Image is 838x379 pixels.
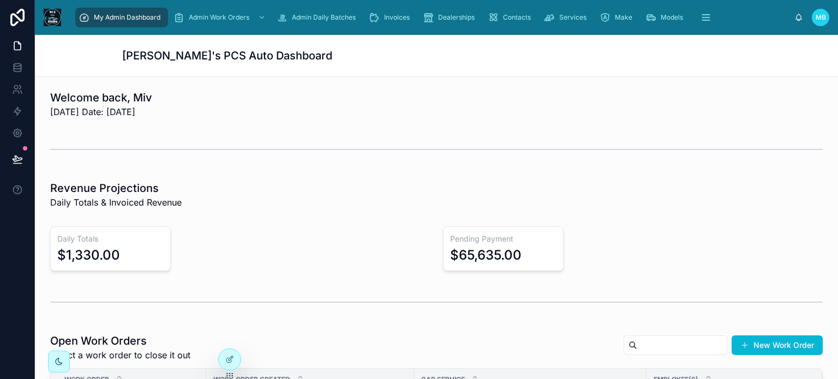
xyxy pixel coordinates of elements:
[642,8,691,27] a: Models
[50,348,190,362] span: Select a work order to close it out
[122,48,332,63] h1: [PERSON_NAME]'s PCS Auto Dashboard
[50,105,152,118] span: [DATE] Date: [DATE]
[75,8,168,27] a: My Admin Dashboard
[57,246,120,264] div: $1,330.00
[50,196,182,209] span: Daily Totals & Invoiced Revenue
[50,333,190,348] h1: Open Work Orders
[384,13,410,22] span: Invoices
[559,13,586,22] span: Services
[50,181,182,196] h1: Revenue Projections
[189,13,249,22] span: Admin Work Orders
[50,90,152,105] h1: Welcome back, Miv
[57,233,164,244] h3: Daily Totals
[170,8,271,27] a: Admin Work Orders
[94,13,160,22] span: My Admin Dashboard
[420,8,482,27] a: Dealerships
[661,13,683,22] span: Models
[503,13,531,22] span: Contacts
[450,233,556,244] h3: Pending Payment
[596,8,640,27] a: Make
[541,8,594,27] a: Services
[450,246,522,264] div: $65,635.00
[484,8,538,27] a: Contacts
[292,13,356,22] span: Admin Daily Batches
[732,335,823,355] button: New Work Order
[273,8,363,27] a: Admin Daily Batches
[366,8,417,27] a: Invoices
[438,13,475,22] span: Dealerships
[615,13,632,22] span: Make
[70,5,794,29] div: scrollable content
[816,13,826,22] span: MB
[44,9,61,26] img: App logo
